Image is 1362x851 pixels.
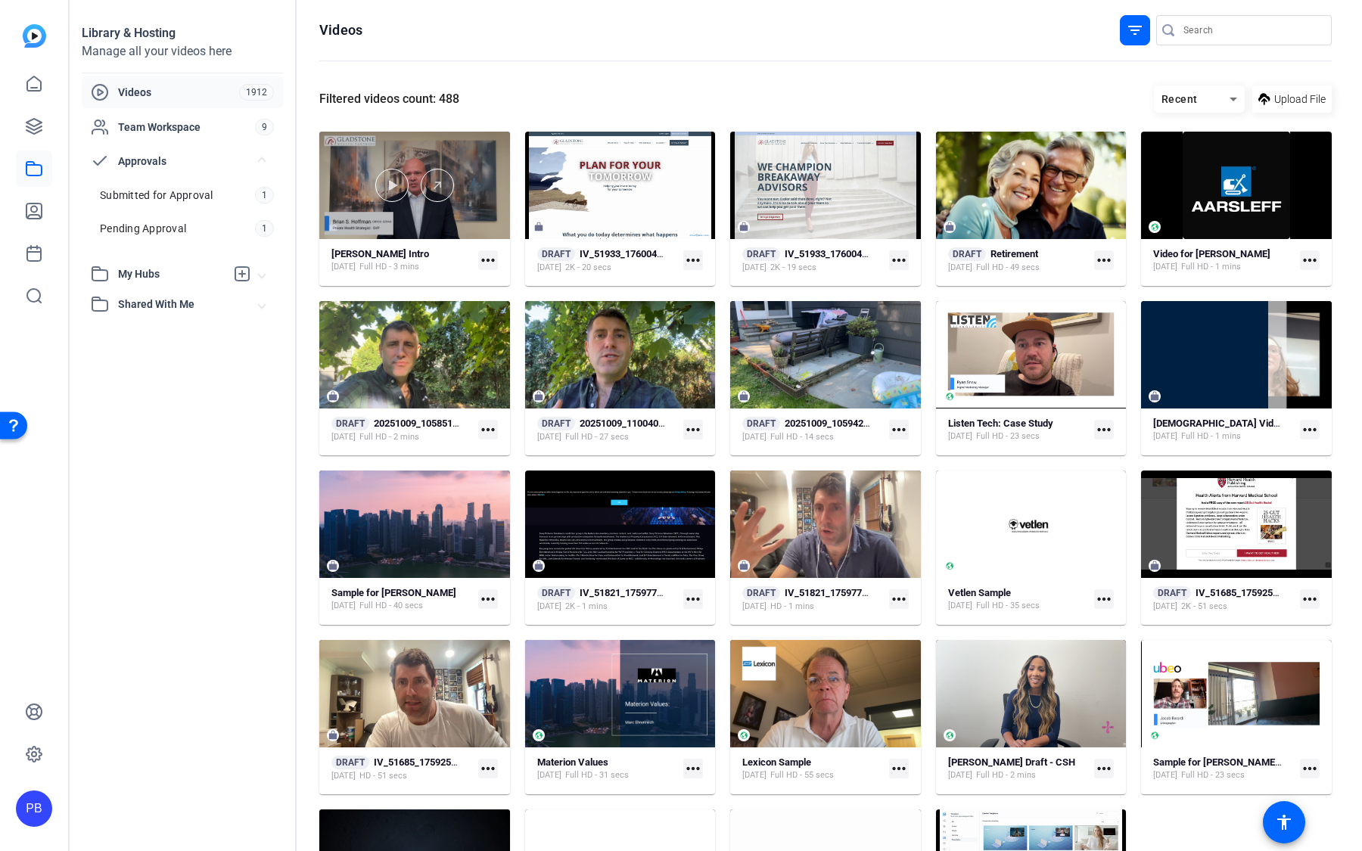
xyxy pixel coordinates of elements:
span: Full HD - 55 secs [770,769,834,781]
span: Full HD - 49 secs [976,262,1040,274]
a: [PERSON_NAME] Intro[DATE]Full HD - 3 mins [331,248,472,273]
strong: Sample for [PERSON_NAME] [331,587,456,598]
span: Shared With Me [118,297,259,312]
a: [DEMOGRAPHIC_DATA] Video[DATE]Full HD - 1 mins [1153,418,1294,443]
div: Approvals [82,176,283,259]
a: Sample for [PERSON_NAME][DATE]Full HD - 40 secs [331,587,472,612]
strong: [PERSON_NAME] Intro [331,248,429,259]
strong: 20251009_105942.MOV [785,418,888,429]
a: Pending Approval1 [91,213,283,244]
strong: Vetlen Sample [948,587,1011,598]
span: My Hubs [118,266,225,282]
span: [DATE] [742,601,767,613]
a: Lexicon Sample[DATE]Full HD - 55 secs [742,756,883,781]
mat-icon: more_horiz [478,420,498,439]
a: DRAFTIV_51821_1759777897471_webcam[DATE]HD - 1 mins [742,586,883,613]
a: DRAFT20251009_105942.MOV[DATE]Full HD - 14 secs [742,417,883,443]
span: HD - 51 secs [359,770,407,782]
strong: IV_51685_1759254523212_screen [1196,587,1345,598]
a: Submitted for Approval1 [91,180,283,210]
span: [DATE] [331,261,356,273]
a: DRAFTIV_51933_1760043405889_screen[DATE]2K - 19 secs [742,247,883,274]
span: 2K - 51 secs [1181,601,1227,613]
a: DRAFTIV_51933_1760044390631_screen[DATE]2K - 20 secs [537,247,678,274]
mat-icon: accessibility [1275,813,1293,831]
span: [DATE] [331,431,356,443]
span: DRAFT [1153,586,1191,600]
span: Full HD - 40 secs [359,600,423,612]
mat-icon: more_horiz [1300,250,1320,270]
a: DRAFTRetirement[DATE]Full HD - 49 secs [948,247,1089,274]
strong: 20251009_105851.MOV [374,418,477,429]
span: Upload File [1274,92,1326,107]
div: Manage all your videos here [82,42,283,61]
strong: Retirement [990,248,1038,259]
span: [DATE] [537,262,561,274]
span: Recent [1161,93,1198,105]
span: Full HD - 31 secs [565,769,629,781]
strong: 20251009_110040.MOV [580,418,683,429]
strong: Video for [PERSON_NAME] [1153,248,1270,259]
strong: [PERSON_NAME] Draft - CSH [948,756,1075,768]
mat-icon: more_horiz [683,589,703,609]
span: [DATE] [948,262,972,274]
mat-icon: more_horiz [889,589,909,609]
span: 2K - 19 secs [770,262,816,274]
span: Full HD - 35 secs [976,600,1040,612]
mat-icon: more_horiz [478,589,498,609]
mat-icon: more_horiz [1300,759,1320,778]
span: [DATE] [1153,601,1177,613]
strong: Listen Tech: Case Study [948,418,1053,429]
span: [DATE] [537,769,561,781]
mat-expansion-panel-header: Approvals [82,146,283,176]
mat-icon: more_horiz [889,420,909,439]
span: HD - 1 mins [770,601,814,613]
mat-icon: more_horiz [683,420,703,439]
a: DRAFTIV_51685_1759254523212_webcam[DATE]HD - 51 secs [331,756,472,782]
a: DRAFTIV_51821_1759777897471_screen[DATE]2K - 1 mins [537,586,678,613]
span: [DATE] [1153,261,1177,273]
span: [DATE] [742,262,767,274]
strong: IV_51933_1760043405889_screen [785,248,934,259]
a: Video for [PERSON_NAME][DATE]Full HD - 1 mins [1153,248,1294,273]
span: [DATE] [537,431,561,443]
strong: [DEMOGRAPHIC_DATA] Video [1153,418,1284,429]
span: 2K - 20 secs [565,262,611,274]
mat-icon: more_horiz [1094,420,1114,439]
span: [DATE] [331,600,356,612]
mat-icon: more_horiz [478,250,498,270]
span: [DATE] [1153,769,1177,781]
img: blue-gradient.svg [23,24,46,48]
div: PB [16,790,52,827]
span: Full HD - 2 mins [359,431,419,443]
mat-expansion-panel-header: Shared With Me [82,289,283,319]
span: Full HD - 14 secs [770,431,834,443]
span: DRAFT [537,247,575,261]
mat-icon: more_horiz [1094,759,1114,778]
strong: IV_51821_1759777897471_screen [580,587,729,598]
strong: Materion Values [537,756,608,768]
a: Listen Tech: Case Study[DATE]Full HD - 23 secs [948,418,1089,443]
strong: IV_51933_1760044390631_screen [580,248,729,259]
a: DRAFT20251009_105851.MOV[DATE]Full HD - 2 mins [331,417,472,443]
span: Submitted for Approval [100,188,213,203]
strong: IV_51685_1759254523212_webcam [374,756,530,768]
span: Videos [118,85,239,100]
span: Full HD - 23 secs [976,430,1040,443]
span: [DATE] [331,770,356,782]
span: Full HD - 23 secs [1181,769,1245,781]
span: [DATE] [742,431,767,443]
a: Materion Values[DATE]Full HD - 31 secs [537,756,678,781]
span: Team Workspace [118,120,255,135]
span: [DATE] [742,769,767,781]
mat-icon: more_horiz [1094,250,1114,270]
span: Full HD - 1 mins [1181,430,1241,443]
span: 9 [255,119,274,135]
strong: IV_51821_1759777897471_webcam [785,587,941,598]
mat-icon: more_horiz [478,759,498,778]
span: [DATE] [948,769,972,781]
mat-icon: more_horiz [889,250,909,270]
mat-icon: more_horiz [1300,589,1320,609]
span: DRAFT [537,586,575,600]
mat-icon: more_horiz [1300,420,1320,439]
